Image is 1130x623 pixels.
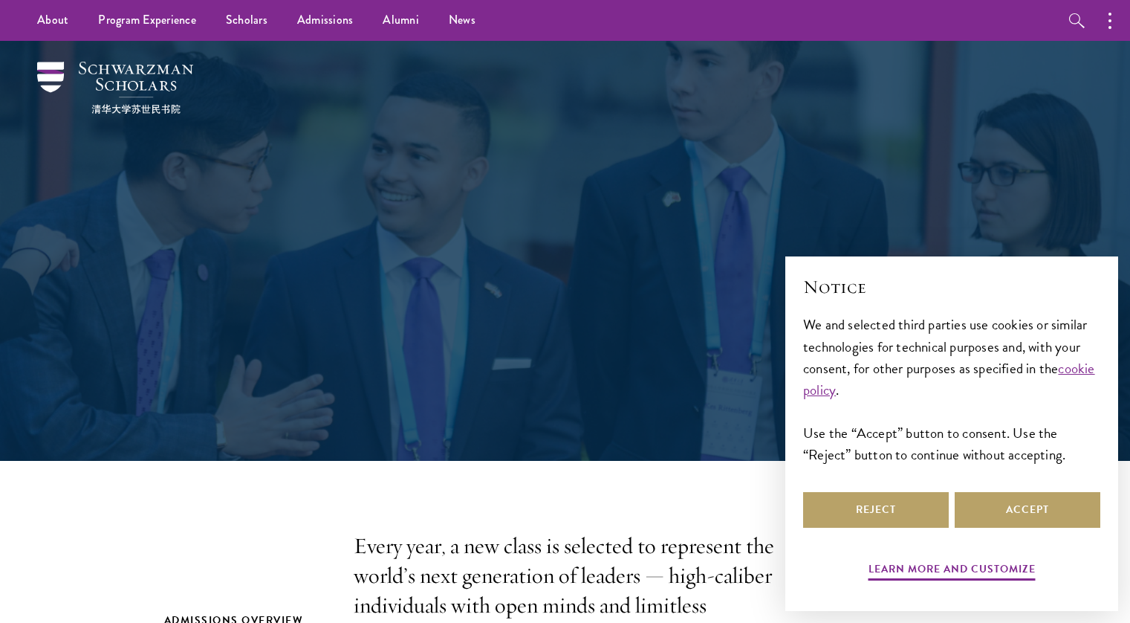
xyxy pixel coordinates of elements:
button: Accept [955,492,1100,528]
h2: Notice [803,274,1100,300]
img: Schwarzman Scholars [37,62,193,114]
a: cookie policy [803,358,1095,401]
button: Reject [803,492,949,528]
div: We and selected third parties use cookies or similar technologies for technical purposes and, wit... [803,314,1100,465]
button: Learn more and customize [868,560,1036,583]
